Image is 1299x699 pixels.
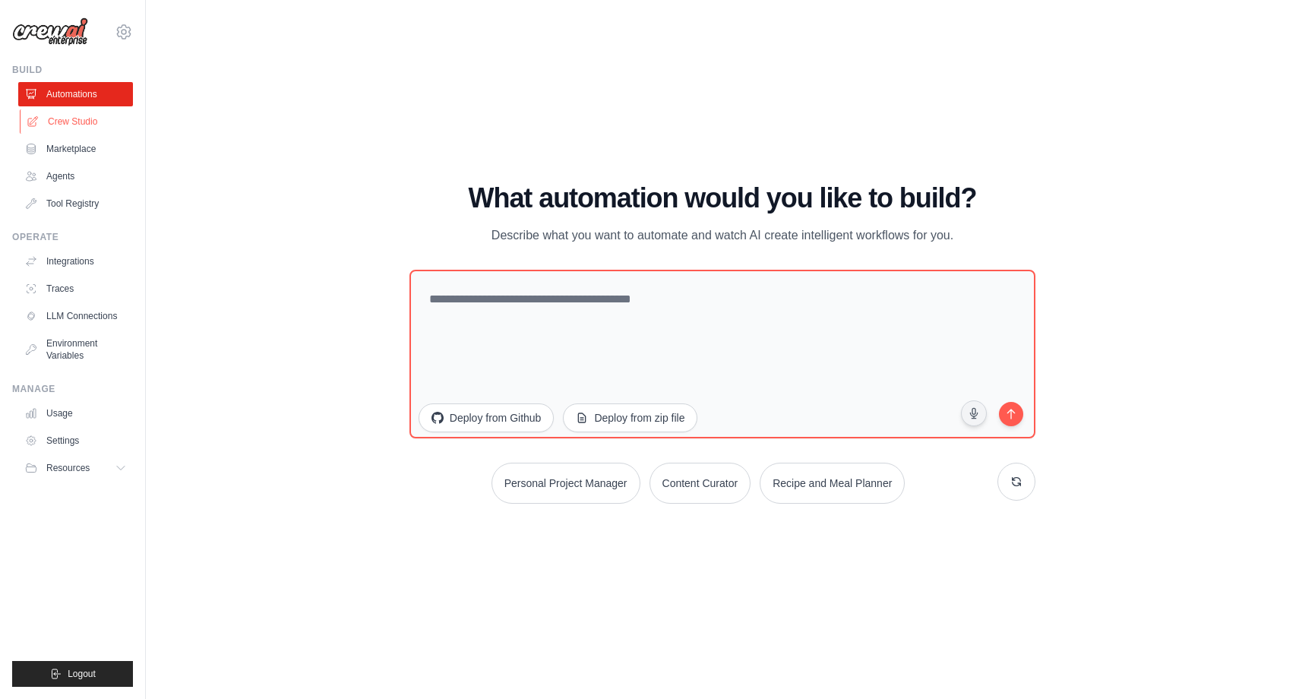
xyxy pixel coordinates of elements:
[12,661,133,687] button: Logout
[18,429,133,453] a: Settings
[12,383,133,395] div: Manage
[46,462,90,474] span: Resources
[68,668,96,680] span: Logout
[563,403,697,432] button: Deploy from zip file
[18,164,133,188] a: Agents
[18,401,133,425] a: Usage
[12,231,133,243] div: Operate
[760,463,905,504] button: Recipe and Meal Planner
[18,82,133,106] a: Automations
[467,226,978,245] p: Describe what you want to automate and watch AI create intelligent workflows for you.
[419,403,555,432] button: Deploy from Github
[18,456,133,480] button: Resources
[649,463,751,504] button: Content Curator
[491,463,640,504] button: Personal Project Manager
[18,137,133,161] a: Marketplace
[18,191,133,216] a: Tool Registry
[18,277,133,301] a: Traces
[18,249,133,274] a: Integrations
[20,109,134,134] a: Crew Studio
[12,17,88,46] img: Logo
[18,331,133,368] a: Environment Variables
[18,304,133,328] a: LLM Connections
[12,64,133,76] div: Build
[409,183,1035,213] h1: What automation would you like to build?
